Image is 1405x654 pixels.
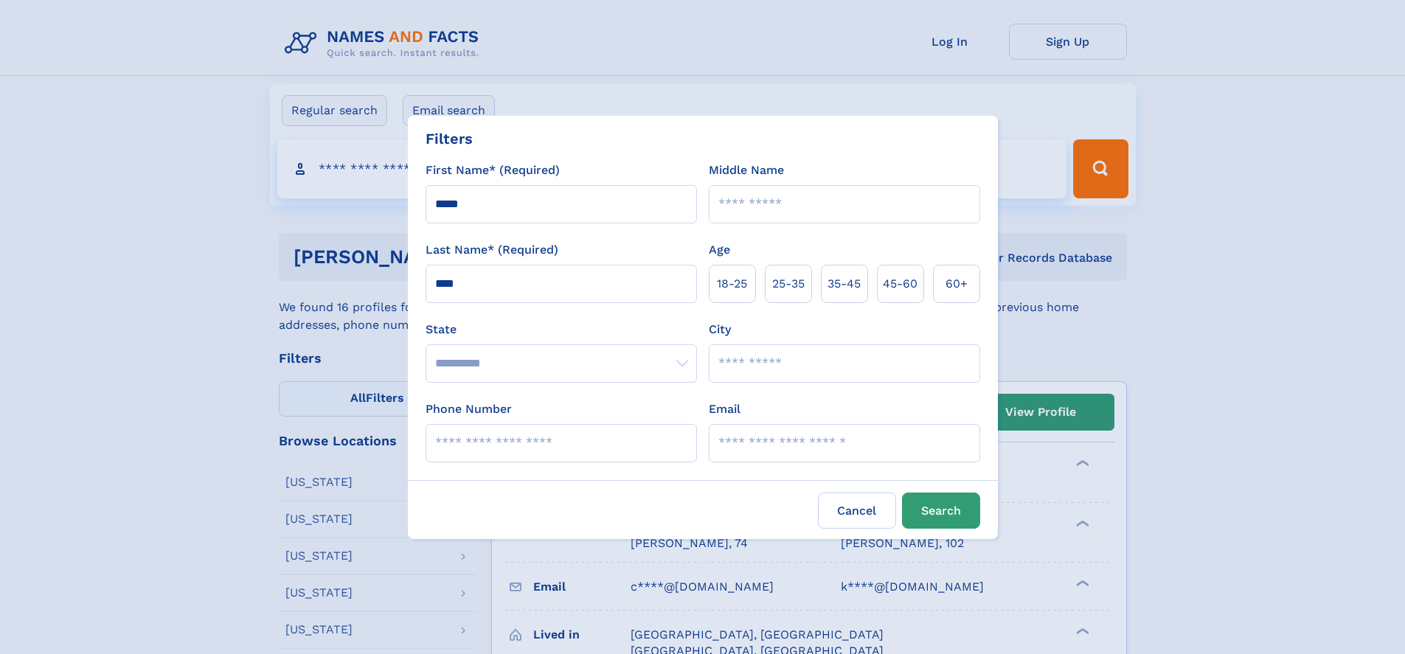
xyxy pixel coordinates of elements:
[946,275,968,293] span: 60+
[828,275,861,293] span: 35‑45
[717,275,747,293] span: 18‑25
[426,161,560,179] label: First Name* (Required)
[426,128,473,150] div: Filters
[709,321,731,338] label: City
[818,493,896,529] label: Cancel
[426,241,558,259] label: Last Name* (Required)
[709,400,740,418] label: Email
[426,321,697,338] label: State
[902,493,980,529] button: Search
[709,241,730,259] label: Age
[426,400,512,418] label: Phone Number
[883,275,917,293] span: 45‑60
[772,275,805,293] span: 25‑35
[709,161,784,179] label: Middle Name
